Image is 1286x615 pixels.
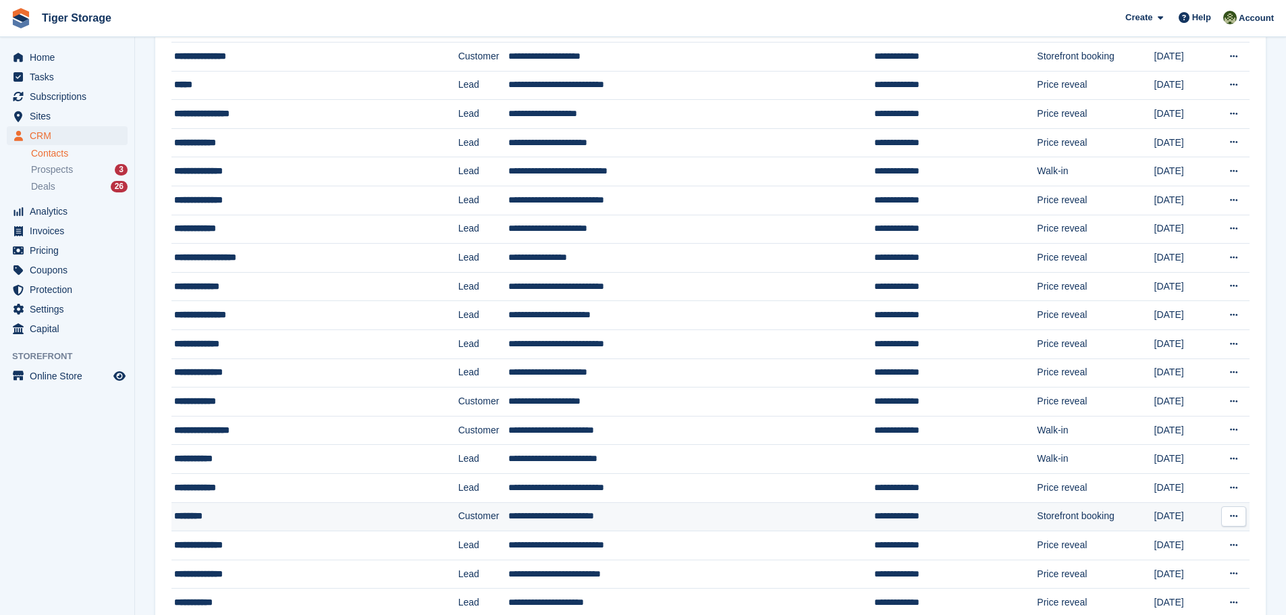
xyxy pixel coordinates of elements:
[458,502,509,531] td: Customer
[1037,473,1154,502] td: Price reveal
[1037,301,1154,330] td: Price reveal
[7,202,128,221] a: menu
[458,531,509,560] td: Lead
[1037,157,1154,186] td: Walk-in
[1154,445,1215,474] td: [DATE]
[30,280,111,299] span: Protection
[31,163,73,176] span: Prospects
[1037,272,1154,301] td: Price reveal
[30,68,111,86] span: Tasks
[1154,186,1215,215] td: [DATE]
[7,300,128,319] a: menu
[111,368,128,384] a: Preview store
[1154,416,1215,445] td: [DATE]
[12,350,134,363] span: Storefront
[7,280,128,299] a: menu
[1154,43,1215,72] td: [DATE]
[458,416,509,445] td: Customer
[1154,301,1215,330] td: [DATE]
[36,7,117,29] a: Tiger Storage
[30,300,111,319] span: Settings
[1154,387,1215,417] td: [DATE]
[1154,330,1215,359] td: [DATE]
[458,272,509,301] td: Lead
[1037,330,1154,359] td: Price reveal
[1154,358,1215,387] td: [DATE]
[115,164,128,176] div: 3
[1154,157,1215,186] td: [DATE]
[7,126,128,145] a: menu
[7,221,128,240] a: menu
[1037,416,1154,445] td: Walk-in
[1037,186,1154,215] td: Price reveal
[1037,43,1154,72] td: Storefront booking
[30,87,111,106] span: Subscriptions
[458,301,509,330] td: Lead
[458,560,509,589] td: Lead
[7,107,128,126] a: menu
[458,43,509,72] td: Customer
[1037,445,1154,474] td: Walk-in
[31,180,128,194] a: Deals 26
[458,128,509,157] td: Lead
[30,107,111,126] span: Sites
[7,241,128,260] a: menu
[7,68,128,86] a: menu
[1037,358,1154,387] td: Price reveal
[7,367,128,385] a: menu
[1037,71,1154,100] td: Price reveal
[7,87,128,106] a: menu
[1037,100,1154,129] td: Price reveal
[1037,502,1154,531] td: Storefront booking
[458,157,509,186] td: Lead
[1239,11,1274,25] span: Account
[1154,560,1215,589] td: [DATE]
[1037,531,1154,560] td: Price reveal
[1154,215,1215,244] td: [DATE]
[30,241,111,260] span: Pricing
[458,244,509,273] td: Lead
[1037,215,1154,244] td: Price reveal
[458,387,509,417] td: Customer
[458,358,509,387] td: Lead
[30,202,111,221] span: Analytics
[1037,128,1154,157] td: Price reveal
[1154,272,1215,301] td: [DATE]
[30,367,111,385] span: Online Store
[458,100,509,129] td: Lead
[30,319,111,338] span: Capital
[1154,71,1215,100] td: [DATE]
[1037,244,1154,273] td: Price reveal
[30,126,111,145] span: CRM
[30,221,111,240] span: Invoices
[1125,11,1152,24] span: Create
[111,181,128,192] div: 26
[1154,128,1215,157] td: [DATE]
[30,48,111,67] span: Home
[1154,502,1215,531] td: [DATE]
[7,261,128,279] a: menu
[458,215,509,244] td: Lead
[1037,387,1154,417] td: Price reveal
[7,48,128,67] a: menu
[11,8,31,28] img: stora-icon-8386f47178a22dfd0bd8f6a31ec36ba5ce8667c1dd55bd0f319d3a0aa187defe.svg
[31,163,128,177] a: Prospects 3
[1037,560,1154,589] td: Price reveal
[1192,11,1211,24] span: Help
[458,186,509,215] td: Lead
[31,147,128,160] a: Contacts
[1154,473,1215,502] td: [DATE]
[30,261,111,279] span: Coupons
[458,445,509,474] td: Lead
[31,180,55,193] span: Deals
[1154,531,1215,560] td: [DATE]
[458,71,509,100] td: Lead
[1154,100,1215,129] td: [DATE]
[1223,11,1237,24] img: Matthew Ellwood
[7,319,128,338] a: menu
[1154,244,1215,273] td: [DATE]
[458,330,509,359] td: Lead
[458,473,509,502] td: Lead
